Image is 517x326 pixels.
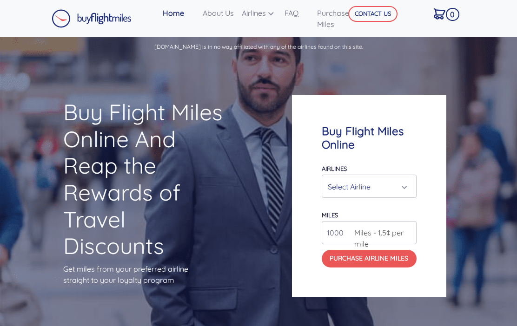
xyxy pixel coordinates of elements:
[350,227,417,249] span: Miles - 1.5¢ per mile
[52,7,132,30] a: Buy Flight Miles Logo
[52,9,132,28] img: Buy Flight Miles Logo
[322,124,417,151] h4: Buy Flight Miles Online
[322,211,338,219] label: miles
[434,8,445,20] img: Cart
[328,178,405,196] div: Select Airline
[199,4,238,22] a: About Us
[159,4,199,22] a: Home
[63,99,225,260] h1: Buy Flight Miles Online And Reap the Rewards of Travel Discounts
[430,4,458,23] a: 0
[281,4,313,22] a: FAQ
[313,4,364,33] a: Purchase Miles
[322,250,417,267] button: Purchase Airline Miles
[348,6,398,22] button: CONTACT US
[238,4,281,22] a: Airlines
[322,165,347,172] label: Airlines
[63,263,225,286] p: Get miles from your preferred airline straight to your loyalty program
[446,8,459,21] span: 0
[322,175,417,198] button: Select Airline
